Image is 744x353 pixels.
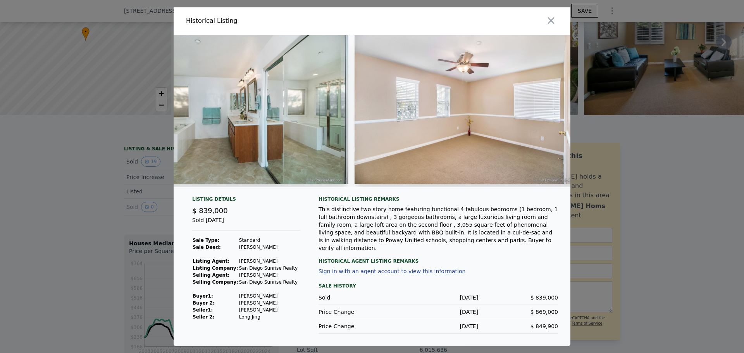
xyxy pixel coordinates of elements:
div: Price Change [319,308,398,316]
strong: Sale Deed: [193,245,221,250]
strong: Buyer 1 : [193,293,213,299]
span: $ 839,000 [192,207,228,215]
strong: Listing Agent: [193,258,229,264]
strong: Selling Company: [193,279,238,285]
td: San Diego Sunrise Realty [239,265,298,272]
strong: Listing Company: [193,265,238,271]
strong: Sale Type: [193,238,219,243]
button: Sign in with an agent account to view this information [319,268,465,274]
td: [PERSON_NAME] [239,272,298,279]
span: $ 849,900 [530,323,558,329]
div: [DATE] [398,322,478,330]
td: [PERSON_NAME] [239,293,298,300]
td: [PERSON_NAME] [239,258,298,265]
div: [DATE] [398,294,478,301]
div: [DATE] [398,308,478,316]
div: Sold [319,294,398,301]
div: Price Change [319,322,398,330]
div: Sold [DATE] [192,216,300,231]
td: Standard [239,237,298,244]
div: Historical Listing [186,16,369,26]
div: Historical Listing remarks [319,196,558,202]
div: This distinctive two story home featuring functional 4 fabulous bedrooms (1 bedroom, 1 full bathr... [319,205,558,252]
img: Property Img [355,35,578,184]
img: Property Img [125,35,348,184]
div: Historical Agent Listing Remarks [319,252,558,264]
span: $ 839,000 [530,294,558,301]
div: Sale History [319,281,558,291]
strong: Buyer 2: [193,300,215,306]
td: San Diego Sunrise Realty [239,279,298,286]
td: [PERSON_NAME] [239,300,298,307]
span: $ 869,000 [530,309,558,315]
strong: Seller 1 : [193,307,213,313]
td: Long Jing [239,313,298,320]
strong: Selling Agent: [193,272,230,278]
div: Listing Details [192,196,300,205]
td: [PERSON_NAME] [239,307,298,313]
strong: Seller 2: [193,314,214,320]
td: [PERSON_NAME] [239,244,298,251]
